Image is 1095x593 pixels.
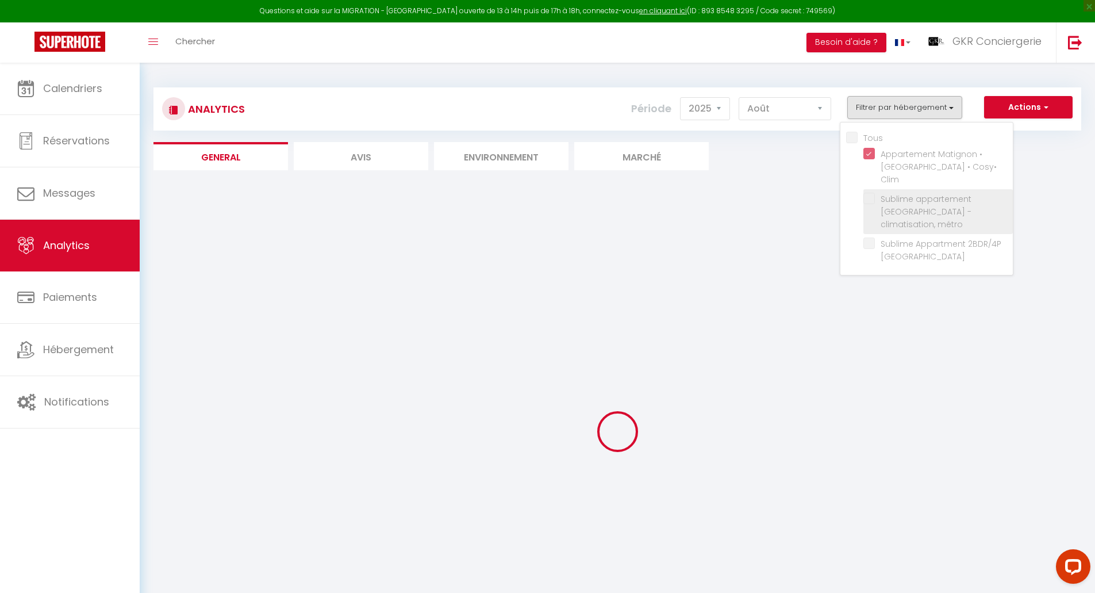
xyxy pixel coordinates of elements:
[153,142,288,170] li: General
[175,35,215,47] span: Chercher
[1068,35,1082,49] img: logout
[631,96,671,121] label: Période
[43,81,102,95] span: Calendriers
[34,32,105,52] img: Super Booking
[881,193,971,230] span: Sublime appartement [GEOGRAPHIC_DATA] - climatisation, métro
[574,142,709,170] li: Marché
[847,96,962,119] button: Filtrer par hébergement
[43,342,114,357] span: Hébergement
[952,34,1042,48] span: GKR Conciergerie
[43,290,97,304] span: Paiements
[928,33,945,50] img: ...
[43,133,110,148] span: Réservations
[43,238,90,252] span: Analytics
[434,142,568,170] li: Environnement
[43,186,95,200] span: Messages
[806,33,886,52] button: Besoin d'aide ?
[44,395,109,409] span: Notifications
[1047,545,1095,593] iframe: LiveChat chat widget
[185,96,245,122] h3: Analytics
[881,148,997,185] span: Appartement Matignon • [GEOGRAPHIC_DATA] • Cosy• Clim
[881,238,1001,262] span: Sublime Appartment 2BDR/4P [GEOGRAPHIC_DATA]
[984,96,1073,119] button: Actions
[919,22,1056,63] a: ... GKR Conciergerie
[167,22,224,63] a: Chercher
[294,142,428,170] li: Avis
[639,6,687,16] a: en cliquant ici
